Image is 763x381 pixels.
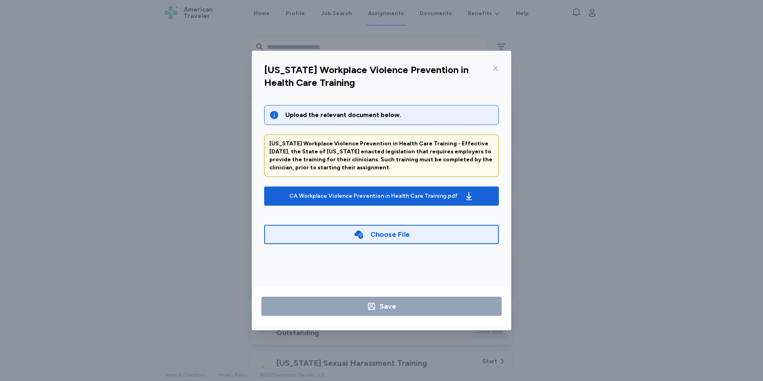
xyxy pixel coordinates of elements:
[261,297,502,316] button: Save
[285,110,494,120] div: Upload the relevant document below.
[380,301,396,312] div: Save
[264,187,499,206] button: CA Workplace Violence Prevention in Health Care Training.pdf
[370,229,410,240] div: Choose File
[289,192,458,200] div: CA Workplace Violence Prevention in Health Care Training.pdf
[264,63,489,89] div: [US_STATE] Workplace Violence Prevention in Health Care Training
[269,140,494,172] div: [US_STATE] Workplace Violence Prevention in Health Care Training - Effective [DATE], the State of...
